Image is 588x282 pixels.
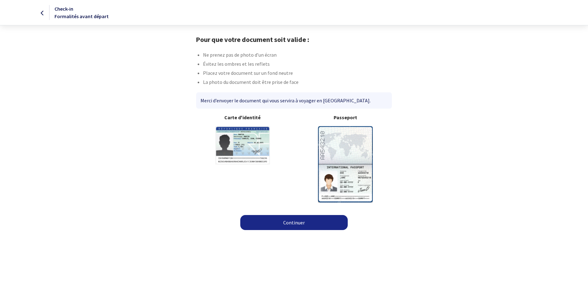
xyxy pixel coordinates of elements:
li: Ne prenez pas de photo d’un écran [203,51,392,60]
b: Carte d'identité [196,114,289,121]
img: illuCNI.svg [215,126,270,165]
div: Merci d’envoyer le document qui vous servira à voyager en [GEOGRAPHIC_DATA]. [196,92,392,109]
li: Placez votre document sur un fond neutre [203,69,392,78]
li: Évitez les ombres et les reflets [203,60,392,69]
h1: Pour que votre document soit valide : [196,35,392,44]
span: Check-in Formalités avant départ [55,6,109,19]
b: Passeport [299,114,392,121]
img: illuPasseport.svg [318,126,373,202]
li: La photo du document doit être prise de face [203,78,392,87]
a: Continuer [240,215,348,230]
